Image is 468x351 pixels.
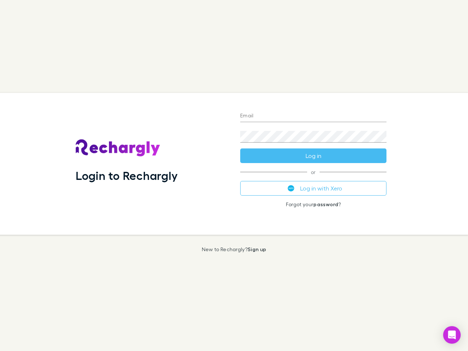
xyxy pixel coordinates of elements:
p: New to Rechargly? [202,246,267,252]
button: Log in [240,148,386,163]
p: Forgot your ? [240,201,386,207]
h1: Login to Rechargly [76,169,178,182]
a: password [313,201,338,207]
div: Open Intercom Messenger [443,326,461,344]
img: Rechargly's Logo [76,139,161,157]
img: Xero's logo [288,185,294,192]
button: Log in with Xero [240,181,386,196]
a: Sign up [248,246,266,252]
